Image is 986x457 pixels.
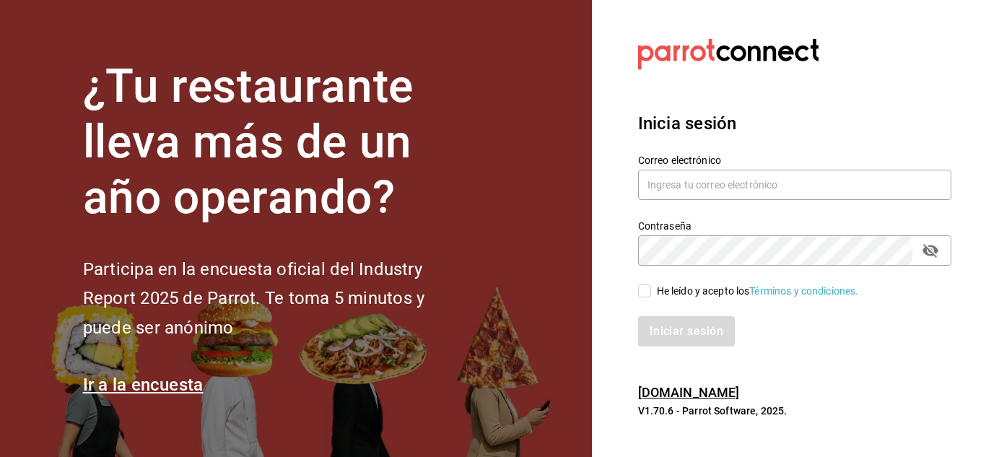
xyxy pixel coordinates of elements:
a: Términos y condiciones. [749,285,858,297]
input: Ingresa tu correo electrónico [638,170,951,200]
div: He leído y acepto los [657,284,859,299]
h3: Inicia sesión [638,110,951,136]
a: [DOMAIN_NAME] [638,385,740,400]
h1: ¿Tu restaurante lleva más de un año operando? [83,59,473,225]
label: Correo electrónico [638,155,951,165]
label: Contraseña [638,221,951,231]
h2: Participa en la encuesta oficial del Industry Report 2025 de Parrot. Te toma 5 minutos y puede se... [83,255,473,343]
p: V1.70.6 - Parrot Software, 2025. [638,404,951,418]
a: Ir a la encuesta [83,375,204,395]
button: passwordField [918,238,943,263]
